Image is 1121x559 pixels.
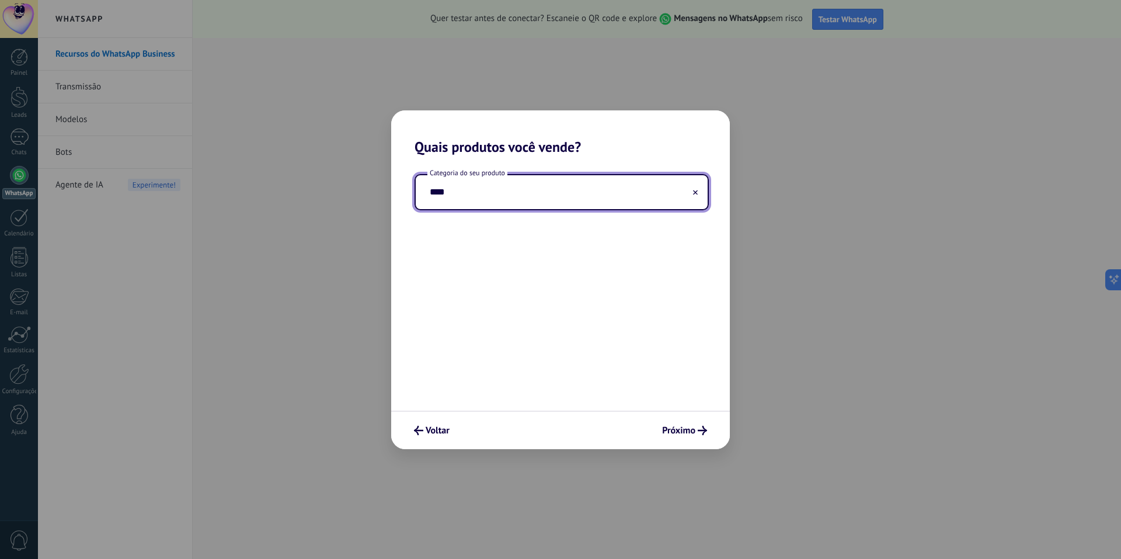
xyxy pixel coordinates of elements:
[409,421,455,440] button: Voltar
[391,110,730,155] h2: Quais produtos você vende?
[426,426,450,435] span: Voltar
[657,421,712,440] button: Próximo
[427,168,507,178] span: Categoria do seu produto
[662,426,695,435] span: Próximo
